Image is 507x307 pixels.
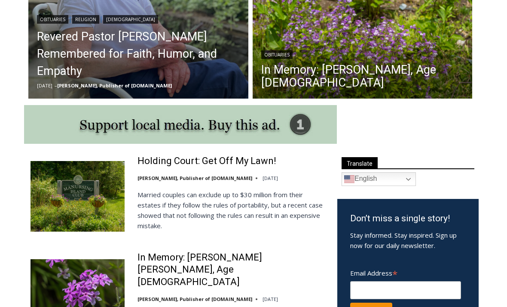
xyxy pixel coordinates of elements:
[31,161,125,232] img: Holding Court: Get Off My Lawn!
[89,54,126,103] div: "Chef [PERSON_NAME] omakase menu is nirvana for lovers of great Japanese food."
[350,230,466,251] p: Stay informed. Stay inspired. Sign up now for our daily newsletter.
[55,82,57,89] span: –
[137,175,252,181] a: [PERSON_NAME], Publisher of [DOMAIN_NAME]
[344,174,354,184] img: en
[350,264,461,280] label: Email Address
[37,13,240,24] div: | |
[225,86,398,105] span: Intern @ [DOMAIN_NAME]
[263,175,278,181] time: [DATE]
[103,15,158,24] a: [DEMOGRAPHIC_DATA]
[137,296,252,302] a: [PERSON_NAME], Publisher of [DOMAIN_NAME]
[37,28,240,80] a: Revered Pastor [PERSON_NAME] Remembered for Faith, Humor, and Empathy
[342,172,416,186] a: English
[57,82,172,89] a: [PERSON_NAME], Publisher of [DOMAIN_NAME]
[342,157,378,169] span: Translate
[137,251,326,288] a: In Memory: [PERSON_NAME] [PERSON_NAME], Age [DEMOGRAPHIC_DATA]
[217,0,406,84] div: "[PERSON_NAME] and I covered the [DATE] Parade, which was a really eye opening experience as I ha...
[24,105,337,144] img: support local media, buy this ad
[261,63,464,89] a: In Memory: [PERSON_NAME], Age [DEMOGRAPHIC_DATA]
[263,296,278,302] time: [DATE]
[350,212,466,226] h3: Don’t miss a single story!
[137,155,276,167] a: Holding Court: Get Off My Lawn!
[207,84,416,107] a: Intern @ [DOMAIN_NAME]
[37,15,68,24] a: Obituaries
[261,50,293,59] a: Obituaries
[72,15,99,24] a: Religion
[137,189,326,231] p: Married couples can exclude up to $30 million from their estates if they follow the rules of port...
[3,89,84,121] span: Open Tues. - Sun. [PHONE_NUMBER]
[0,87,86,107] a: Open Tues. - Sun. [PHONE_NUMBER]
[37,82,52,89] time: [DATE]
